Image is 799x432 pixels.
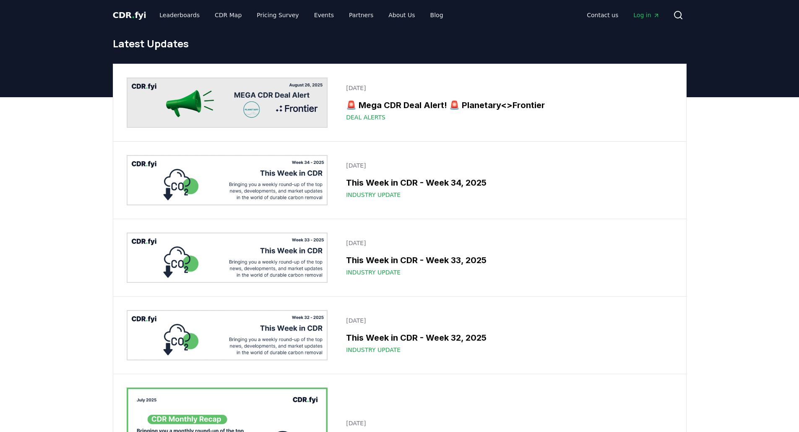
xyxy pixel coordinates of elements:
[346,316,667,325] p: [DATE]
[153,8,450,23] nav: Main
[346,113,385,122] span: Deal Alerts
[113,37,687,50] h1: Latest Updates
[346,191,401,199] span: Industry Update
[346,99,667,111] h3: 🚨 Mega CDR Deal Alert! 🚨 Planetary<>Frontier
[342,8,380,23] a: Partners
[341,156,672,204] a: [DATE]This Week in CDR - Week 34, 2025Industry Update
[208,8,248,23] a: CDR Map
[132,10,135,20] span: .
[346,419,667,427] p: [DATE]
[424,8,450,23] a: Blog
[341,79,672,127] a: [DATE]🚨 Mega CDR Deal Alert! 🚨 Planetary<>FrontierDeal Alerts
[633,11,659,19] span: Log in
[346,239,667,247] p: [DATE]
[346,254,667,266] h3: This Week in CDR - Week 33, 2025
[307,8,341,23] a: Events
[127,78,328,128] img: 🚨 Mega CDR Deal Alert! 🚨 Planetary<>Frontier blog post image
[250,8,305,23] a: Pricing Survey
[580,8,666,23] nav: Main
[346,84,667,92] p: [DATE]
[346,176,667,189] h3: This Week in CDR - Week 34, 2025
[382,8,422,23] a: About Us
[153,8,206,23] a: Leaderboards
[341,234,672,282] a: [DATE]This Week in CDR - Week 33, 2025Industry Update
[627,8,666,23] a: Log in
[113,10,146,20] span: CDR fyi
[346,268,401,277] span: Industry Update
[346,346,401,354] span: Industry Update
[113,9,146,21] a: CDR.fyi
[127,233,328,283] img: This Week in CDR - Week 33, 2025 blog post image
[580,8,625,23] a: Contact us
[127,310,328,360] img: This Week in CDR - Week 32, 2025 blog post image
[346,161,667,170] p: [DATE]
[341,311,672,359] a: [DATE]This Week in CDR - Week 32, 2025Industry Update
[346,331,667,344] h3: This Week in CDR - Week 32, 2025
[127,155,328,205] img: This Week in CDR - Week 34, 2025 blog post image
